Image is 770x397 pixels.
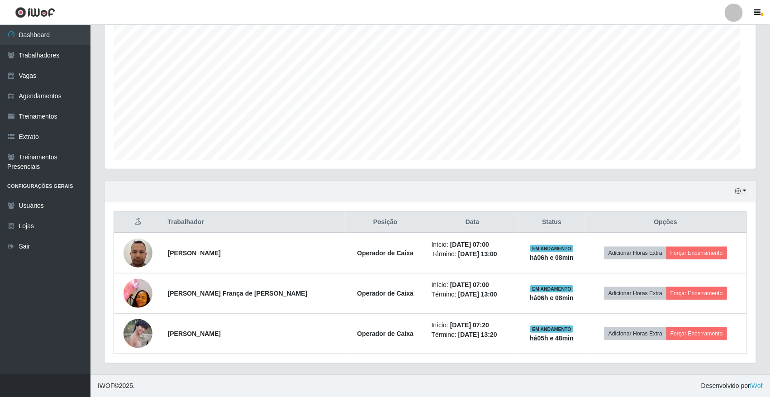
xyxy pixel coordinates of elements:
button: Adicionar Horas Extra [604,247,666,259]
img: CoreUI Logo [15,7,55,18]
span: Desenvolvido por [701,381,763,391]
time: [DATE] 13:20 [458,331,497,338]
th: Opções [585,212,747,233]
strong: Operador de Caixa [357,290,414,297]
span: EM ANDAMENTO [530,285,573,292]
button: Adicionar Horas Extra [604,287,666,300]
time: [DATE] 07:00 [450,241,489,248]
strong: há 06 h e 08 min [530,294,574,301]
a: iWof [750,382,763,389]
th: Posição [345,212,426,233]
time: [DATE] 07:00 [450,281,489,288]
time: [DATE] 13:00 [458,291,497,298]
img: 1699901172433.jpeg [124,274,152,312]
span: EM ANDAMENTO [530,325,573,333]
span: EM ANDAMENTO [530,245,573,252]
li: Início: [432,240,513,249]
li: Início: [432,320,513,330]
li: Início: [432,280,513,290]
button: Forçar Encerramento [666,287,727,300]
strong: [PERSON_NAME] [168,249,221,257]
time: [DATE] 13:00 [458,250,497,258]
strong: [PERSON_NAME] [168,330,221,337]
span: IWOF [98,382,114,389]
button: Forçar Encerramento [666,327,727,340]
button: Adicionar Horas Extra [604,327,666,340]
span: © 2025 . [98,381,135,391]
img: 1617198337870.jpeg [124,319,152,348]
li: Término: [432,330,513,340]
th: Trabalhador [162,212,345,233]
th: Status [519,212,585,233]
li: Término: [432,249,513,259]
th: Data [426,212,519,233]
strong: Operador de Caixa [357,330,414,337]
strong: há 05 h e 48 min [530,335,574,342]
strong: [PERSON_NAME] França de [PERSON_NAME] [168,290,308,297]
button: Forçar Encerramento [666,247,727,259]
li: Término: [432,290,513,299]
strong: Operador de Caixa [357,249,414,257]
strong: há 06 h e 08 min [530,254,574,261]
time: [DATE] 07:20 [450,321,489,329]
img: 1701473418754.jpeg [124,234,152,272]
